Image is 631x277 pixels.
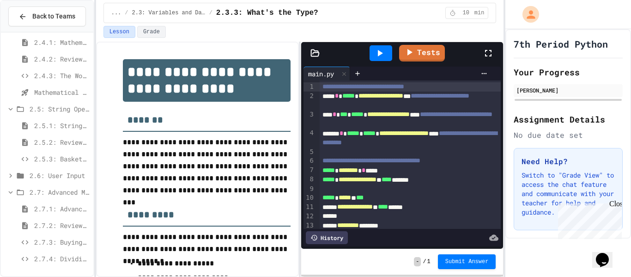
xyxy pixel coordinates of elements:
[34,87,90,97] span: Mathematical Operators - Quiz
[303,110,315,129] div: 3
[303,129,315,147] div: 4
[137,26,166,38] button: Grade
[34,71,90,80] span: 2.4.3: The World's Worst [PERSON_NAME] Market
[522,156,615,167] h3: Need Help?
[303,203,315,212] div: 11
[514,113,623,126] h2: Assignment Details
[34,154,90,164] span: 2.5.3: Basketballs and Footballs
[303,175,315,184] div: 8
[554,200,622,239] iframe: chat widget
[303,82,315,92] div: 1
[34,204,90,214] span: 2.7.1: Advanced Math
[303,166,315,175] div: 7
[34,221,90,230] span: 2.7.2: Review - Advanced Math
[516,86,620,94] div: [PERSON_NAME]
[474,9,485,17] span: min
[514,66,623,79] h2: Your Progress
[303,212,315,221] div: 12
[592,240,622,268] iframe: chat widget
[414,257,421,266] span: -
[125,9,128,17] span: /
[4,4,64,59] div: Chat with us now!Close
[303,193,315,203] div: 10
[303,221,315,230] div: 13
[423,258,426,265] span: /
[459,9,473,17] span: 10
[34,237,90,247] span: 2.7.3: Buying Basketballs
[303,148,315,157] div: 5
[513,4,541,25] div: My Account
[522,171,615,217] p: Switch to "Grade View" to access the chat feature and communicate with your teacher for help and ...
[303,156,315,166] div: 6
[8,6,86,26] button: Back to Teams
[303,69,339,79] div: main.py
[30,104,90,114] span: 2.5: String Operators
[514,37,608,50] h1: 7th Period Python
[34,121,90,130] span: 2.5.1: String Operators
[303,185,315,194] div: 9
[427,258,431,265] span: 1
[445,258,489,265] span: Submit Answer
[34,54,90,64] span: 2.4.2: Review - Mathematical Operators
[399,45,445,62] a: Tests
[32,12,75,21] span: Back to Teams
[438,254,496,269] button: Submit Answer
[34,137,90,147] span: 2.5.2: Review - String Operators
[216,7,318,18] span: 2.3.3: What's the Type?
[111,9,121,17] span: ...
[303,92,315,110] div: 2
[103,26,135,38] button: Lesson
[34,37,90,47] span: 2.4.1: Mathematical Operators
[514,129,623,141] div: No due date set
[34,254,90,264] span: 2.7.4: Dividing a Number
[209,9,212,17] span: /
[306,231,348,244] div: History
[30,187,90,197] span: 2.7: Advanced Math
[303,67,350,80] div: main.py
[132,9,206,17] span: 2.3: Variables and Data Types
[30,171,90,180] span: 2.6: User Input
